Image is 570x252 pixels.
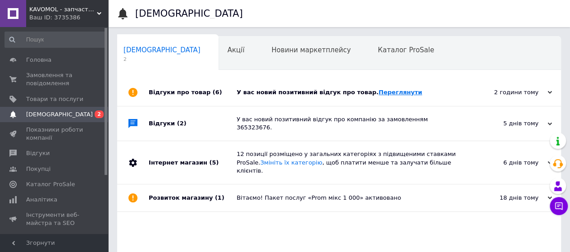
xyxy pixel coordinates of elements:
button: Чат з покупцем [550,197,568,215]
div: Вітаємо! Пакет послуг «Prom мікс 1 000» активовано [237,194,462,202]
div: 12 позиції розміщено у загальних категоріях з підвищеними ставками ProSale. , щоб платити менше т... [237,150,462,175]
span: Аналітика [26,196,57,204]
h1: [DEMOGRAPHIC_DATA] [135,8,243,19]
span: (5) [209,159,219,166]
span: Новини маркетплейсу [271,46,351,54]
span: Каталог ProSale [26,180,75,188]
div: У вас новий позитивний відгук про компанію за замовленням 365323676. [237,115,462,132]
span: Замовлення та повідомлення [26,71,83,87]
div: 18 днів тому [462,194,552,202]
span: 2 [95,110,104,118]
span: (6) [213,89,222,96]
span: [DEMOGRAPHIC_DATA] [123,46,201,54]
a: Переглянути [378,89,422,96]
div: У вас новий позитивний відгук про товар. [237,88,462,96]
span: Головна [26,56,51,64]
span: KAVOMOL - запчастини та комплектуючі [29,5,97,14]
span: Інструменти веб-майстра та SEO [26,211,83,227]
div: Відгуки про товар [149,79,237,106]
span: 2 [123,56,201,63]
span: [DEMOGRAPHIC_DATA] [26,110,93,119]
span: Показники роботи компанії [26,126,83,142]
input: Пошук [5,32,106,48]
span: Покупці [26,165,50,173]
span: Каталог ProSale [378,46,434,54]
span: Товари та послуги [26,95,83,103]
span: (2) [177,120,187,127]
div: Відгуки [149,106,237,141]
div: 6 днів тому [462,159,552,167]
div: Інтернет магазин [149,141,237,184]
div: 5 днів тому [462,119,552,128]
a: Змініть їх категорію [260,159,323,166]
span: (1) [215,194,224,201]
span: Акції [228,46,245,54]
div: 2 години тому [462,88,552,96]
div: Ваш ID: 3735386 [29,14,108,22]
span: Відгуки [26,149,50,157]
div: Розвиток магазину [149,184,237,211]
